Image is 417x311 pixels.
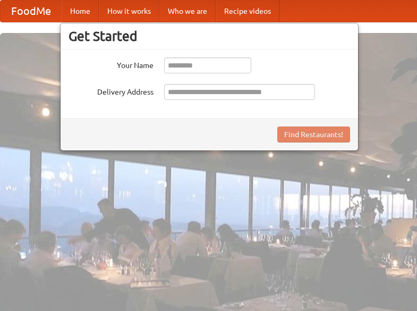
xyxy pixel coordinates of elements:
[69,28,350,44] h3: Get Started
[69,57,154,71] label: Your Name
[1,1,62,22] a: FoodMe
[159,1,216,22] a: Who we are
[69,84,154,97] label: Delivery Address
[62,1,99,22] a: Home
[99,1,159,22] a: How it works
[277,127,350,142] button: Find Restaurants!
[216,1,279,22] a: Recipe videos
